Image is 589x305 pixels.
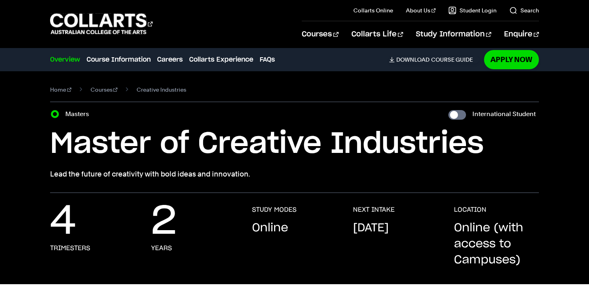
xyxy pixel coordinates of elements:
a: Courses [91,84,118,95]
a: Overview [50,55,80,64]
a: Home [50,84,71,95]
a: Collarts Online [353,6,393,14]
h3: LOCATION [454,206,486,214]
h3: STUDY MODES [252,206,297,214]
a: Course Information [87,55,151,64]
a: DownloadCourse Guide [389,56,479,63]
a: Collarts Life [351,21,403,48]
div: Go to homepage [50,12,153,35]
a: Study Information [416,21,491,48]
a: Collarts Experience [189,55,253,64]
label: International Student [472,108,536,120]
h3: Years [151,244,172,252]
p: Online (with access to Campuses) [454,220,539,268]
h3: NEXT INTAKE [353,206,395,214]
label: Masters [65,108,94,120]
span: Download [396,56,430,63]
p: Lead the future of creativity with bold ideas and innovation. [50,169,539,180]
h1: Master of Creative Industries [50,126,539,162]
p: 2 [151,206,177,238]
p: 4 [50,206,76,238]
a: About Us [406,6,436,14]
p: Online [252,220,288,236]
p: [DATE] [353,220,389,236]
a: FAQs [260,55,275,64]
span: Creative Industries [137,84,186,95]
a: Careers [157,55,183,64]
a: Enquire [504,21,539,48]
h3: Trimesters [50,244,90,252]
a: Student Login [448,6,496,14]
a: Courses [302,21,338,48]
a: Search [509,6,539,14]
a: Apply Now [484,50,539,69]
